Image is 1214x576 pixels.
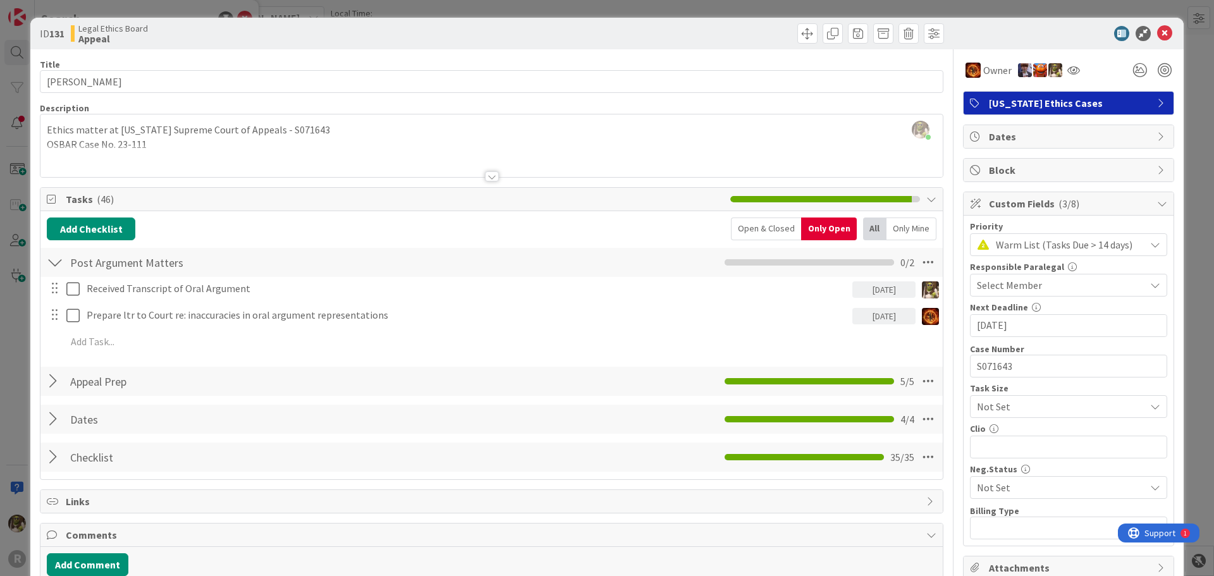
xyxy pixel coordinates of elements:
span: Warm List (Tasks Due > 14 days) [996,236,1139,254]
span: Select Member [977,278,1042,293]
span: Links [66,494,920,509]
input: Add Checklist... [66,251,350,274]
span: Not Set [977,398,1139,415]
span: Block [989,162,1151,178]
span: 0 / 2 [900,255,914,270]
div: Responsible Paralegal [970,262,1167,271]
span: Owner [983,63,1012,78]
div: [DATE] [852,308,916,324]
button: Add Comment [47,553,128,576]
div: Next Deadline [970,303,1167,312]
p: Prepare ltr to Court re: inaccuracies in oral argument representations [87,308,847,322]
label: Billing Type [970,505,1019,517]
div: Neg.Status [970,465,1167,474]
b: Appeal [78,34,148,44]
div: Priority [970,222,1167,231]
label: Title [40,59,60,70]
button: Add Checklist [47,218,135,240]
div: [DATE] [852,281,916,298]
div: Only Mine [886,218,936,240]
img: DG [922,281,939,298]
input: Add Checklist... [66,408,350,431]
span: Support [27,2,58,17]
img: TR [922,308,939,325]
input: MM/DD/YYYY [977,315,1160,336]
p: Received Transcript of Oral Argument [87,281,847,296]
span: ( 3/8 ) [1058,197,1079,210]
img: TR [966,63,981,78]
span: Comments [66,527,920,542]
label: Case Number [970,343,1024,355]
span: 5 / 5 [900,374,914,389]
span: [US_STATE] Ethics Cases [989,95,1151,111]
div: 1 [66,5,69,15]
span: Attachments [989,560,1151,575]
input: Add Checklist... [66,446,350,469]
img: KA [1033,63,1047,77]
span: Dates [989,129,1151,144]
span: 35 / 35 [890,450,914,465]
p: Ethics matter at [US_STATE] Supreme Court of Appeals - S071643 [47,123,936,137]
span: ID [40,26,64,41]
img: ML [1018,63,1032,77]
span: ( 46 ) [97,193,114,205]
span: Description [40,102,89,114]
span: Not Set [977,479,1139,496]
div: Task Size [970,384,1167,393]
div: Open & Closed [731,218,801,240]
p: OSBAR Case No. 23-111 [47,137,936,152]
span: Legal Ethics Board [78,23,148,34]
span: Tasks [66,192,724,207]
b: 131 [49,27,64,40]
input: Add Checklist... [66,370,350,393]
div: Clio [970,424,1167,433]
span: Custom Fields [989,196,1151,211]
img: yW9LRPfq2I1p6cQkqhMnMPjKb8hcA9gF.jpg [912,121,929,138]
img: DG [1048,63,1062,77]
input: type card name here... [40,70,943,93]
div: All [863,218,886,240]
div: Only Open [801,218,857,240]
span: 4 / 4 [900,412,914,427]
